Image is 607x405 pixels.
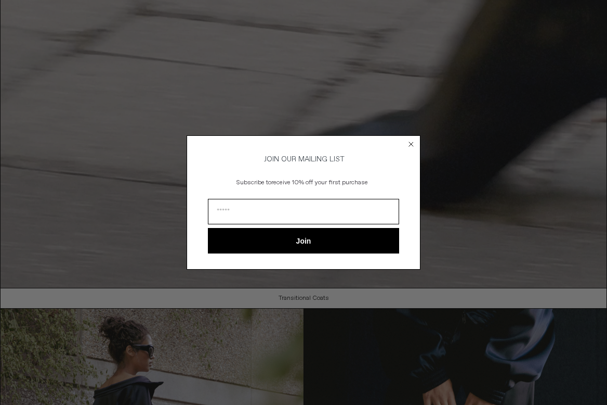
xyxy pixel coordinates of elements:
button: Close dialog [406,139,416,149]
span: Subscribe to [236,179,271,187]
span: receive 10% off your first purchase [271,179,368,187]
button: Join [208,228,399,254]
input: Email [208,199,399,224]
span: JOIN OUR MAILING LIST [262,155,345,164]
